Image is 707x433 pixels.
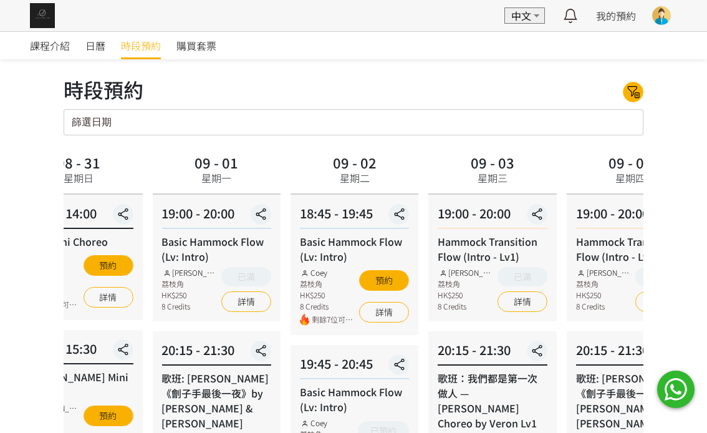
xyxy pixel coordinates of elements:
span: 購買套票 [176,38,216,53]
div: 8 Credits [24,286,80,297]
div: HK$250 [300,289,356,301]
div: 13:00 - 14:00 [24,204,133,229]
a: 日曆 [85,32,105,59]
div: 19:00 - 20:00 [576,204,685,229]
div: 8 Credits [438,301,494,312]
div: Coey [300,267,356,278]
div: 荔枝角 [24,414,80,425]
div: 09 - 04 [608,155,652,169]
div: HK$250 [438,289,494,301]
div: 19:00 - 20:00 [161,204,271,229]
a: 我的預約 [596,8,636,23]
div: 09 - 03 [471,155,514,169]
div: Coey [300,417,355,429]
div: 歌班：我們都是第一次做人 — [PERSON_NAME] Choreo by Veron Lv1 [438,371,547,431]
div: 20:15 - 21:30 [576,341,685,366]
button: 已滿 [635,267,685,286]
div: 時段預約 [64,74,143,104]
div: Basic Hammock Flow (Lv: Intro) [300,234,409,264]
a: 購買套票 [176,32,216,59]
div: Hammock Transition Flow (Intro - Lv1) [576,234,685,264]
div: [PERSON_NAME] Mini Choreo [24,369,133,399]
div: Xena [24,252,80,263]
span: 課程介紹 [30,38,70,53]
div: 20:15 - 21:30 [161,341,271,366]
button: 預約 [83,255,133,276]
div: 星期三 [478,170,507,185]
div: 20:15 - 21:30 [438,341,547,366]
span: 時段預約 [121,38,161,53]
img: img_61c0148bb0266 [30,3,55,28]
div: HK$250 [576,289,632,301]
span: 剩餘7位可預約 [312,314,356,326]
div: 星期四 [615,170,645,185]
div: HK$250 [161,289,218,301]
div: 09 - 01 [195,155,238,169]
div: Basic Hammock Flow (Lv: Intro) [300,384,409,414]
span: 日曆 [85,38,105,53]
div: HK$250 [24,275,80,286]
div: 星期日 [64,170,94,185]
div: 19:00 - 20:00 [438,204,547,229]
div: 荔枝角 [24,263,80,275]
div: 荔枝角 [161,278,218,289]
div: 19:45 - 20:45 [300,354,409,379]
div: [PERSON_NAME] [24,402,80,414]
div: 8 Credits [300,301,356,312]
div: 歌班: [PERSON_NAME]《劊子手最後一夜》by [PERSON_NAME] & [PERSON_NAME] [161,371,271,431]
div: 荔枝角 [438,278,494,289]
div: 09 - 02 [333,155,377,169]
button: 已滿 [221,267,271,286]
input: 篩選日期 [64,109,643,135]
div: [PERSON_NAME] [576,267,632,278]
button: 預約 [359,270,409,291]
a: 詳情 [635,291,685,312]
a: 課程介紹 [30,32,70,59]
div: [PERSON_NAME] [438,267,494,278]
div: 星期二 [340,170,370,185]
div: Hammock Transition Flow (Intro - Lv1) [438,234,547,264]
div: Xena Mini Choreo [24,234,133,249]
a: 詳情 [498,291,547,312]
img: fire.png [300,314,309,326]
div: 荔枝角 [300,278,356,289]
a: 詳情 [221,291,271,312]
div: 18:45 - 19:45 [300,204,409,229]
div: 荔枝角 [576,278,632,289]
div: 8 Credits [576,301,632,312]
div: 歌班: [PERSON_NAME]《劊子手最後一夜》by [PERSON_NAME] & [PERSON_NAME] [576,371,685,431]
a: 詳情 [359,302,409,323]
a: 時段預約 [121,32,161,59]
button: 已滿 [498,267,547,286]
div: 14:30 - 15:30 [24,339,133,364]
div: 星期一 [201,170,231,185]
span: 剩餘5位可預約 [36,299,80,311]
button: 預約 [83,406,133,426]
div: Basic Hammock Flow (Lv: Intro) [161,234,271,264]
div: 8 Credits [161,301,218,312]
div: 08 - 31 [57,155,100,169]
a: 詳情 [83,287,133,308]
div: [PERSON_NAME] [161,267,218,278]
